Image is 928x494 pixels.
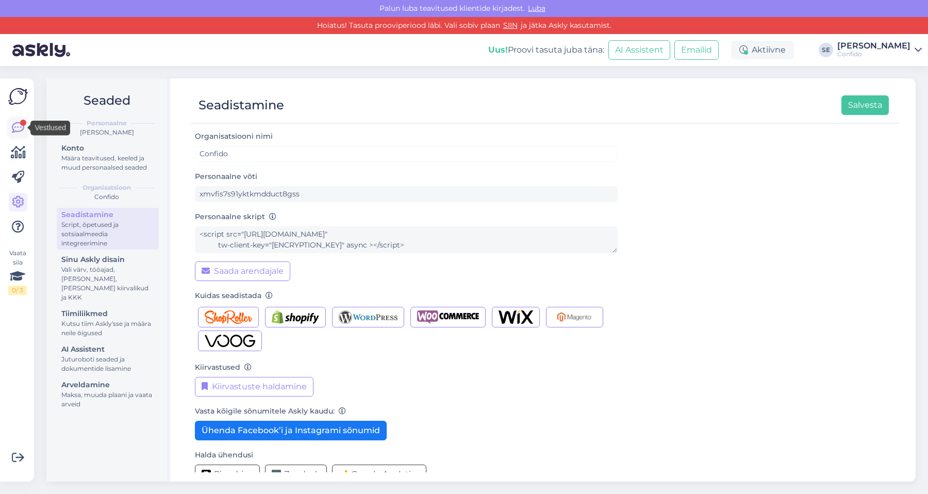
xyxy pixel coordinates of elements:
[195,421,387,440] button: Ühenda Facebook’i ja Instagrami sõnumid
[8,249,27,295] div: Vaata siia
[195,131,277,142] label: Organisatsiooni nimi
[332,465,426,484] button: Google Analytics
[205,310,252,324] img: Shoproller
[87,119,127,128] b: Personaalne
[61,265,154,302] div: Vali värv, tööajad, [PERSON_NAME], [PERSON_NAME] kiirvalikud ja KKK
[57,307,159,339] a: TiimiliikmedKutsu tiim Askly'sse ja määra neile õigused
[195,450,253,460] label: Halda ühendusi
[731,41,794,59] div: Aktiivne
[57,378,159,410] a: ArveldamineMaksa, muuda plaani ja vaata arveid
[61,209,154,220] div: Seadistamine
[61,355,154,373] div: Juturoboti seaded ja dokumentide lisamine
[195,226,618,253] textarea: <script src="[URL][DOMAIN_NAME]" tw-client-key="[ENCRYPTION_KEY]" async ></script>
[195,211,276,222] label: Personaalne skript
[553,310,596,324] img: Magento
[417,310,479,324] img: Woocommerce
[55,192,159,202] div: Confido
[819,43,833,57] div: SE
[284,468,320,481] span: Zendesk
[61,308,154,319] div: Tiimiliikmed
[195,171,257,182] label: Personaalne võti
[195,406,346,417] label: Vasta kõigile sõnumitele Askly kaudu:
[198,95,284,115] div: Seadistamine
[841,95,889,115] button: Salvesta
[195,377,313,397] button: Kiirvastuste haldamine
[57,141,159,174] a: KontoMäära teavitused, keeled ja muud personaalsed seaded
[61,143,154,154] div: Konto
[61,319,154,338] div: Kutsu tiim Askly'sse ja määra neile õigused
[499,310,533,324] img: Wix
[500,21,521,30] a: SIIN
[351,468,420,481] span: Google Analytics
[488,45,508,55] b: Uus!
[608,40,670,60] button: AI Assistent
[195,290,273,301] label: Kuidas seadistada
[525,4,549,13] span: Luba
[837,50,910,58] div: Confido
[272,470,281,479] img: Zendesk
[339,470,348,479] img: Google Analytics
[55,91,159,110] h2: Seaded
[339,310,398,324] img: Wordpress
[195,465,260,484] button: Pipedrive
[30,121,70,136] div: Vestlused
[61,154,154,172] div: Määra teavitused, keeled ja muud personaalsed seaded
[272,310,319,324] img: Shopify
[55,128,159,137] div: [PERSON_NAME]
[837,42,922,58] a: [PERSON_NAME]Confido
[837,42,910,50] div: [PERSON_NAME]
[57,208,159,250] a: SeadistamineScript, õpetused ja sotsiaalmeedia integreerimine
[8,87,28,106] img: Askly Logo
[61,380,154,390] div: Arveldamine
[61,344,154,355] div: AI Assistent
[195,146,618,162] input: ABC Corporation
[195,362,252,373] label: Kiirvastused
[265,465,327,484] button: Zendesk
[61,254,154,265] div: Sinu Askly disain
[57,253,159,304] a: Sinu Askly disainVali värv, tööajad, [PERSON_NAME], [PERSON_NAME] kiirvalikud ja KKK
[61,390,154,409] div: Maksa, muuda plaani ja vaata arveid
[82,183,131,192] b: Organisatsioon
[202,470,211,479] img: Pipedrive
[488,44,604,56] div: Proovi tasuta juba täna:
[205,334,255,348] img: Voog
[61,220,154,248] div: Script, õpetused ja sotsiaalmeedia integreerimine
[674,40,719,60] button: Emailid
[57,342,159,375] a: AI AssistentJuturoboti seaded ja dokumentide lisamine
[8,286,27,295] div: 0 / 3
[195,261,290,281] button: Saada arendajale
[214,468,253,481] span: Pipedrive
